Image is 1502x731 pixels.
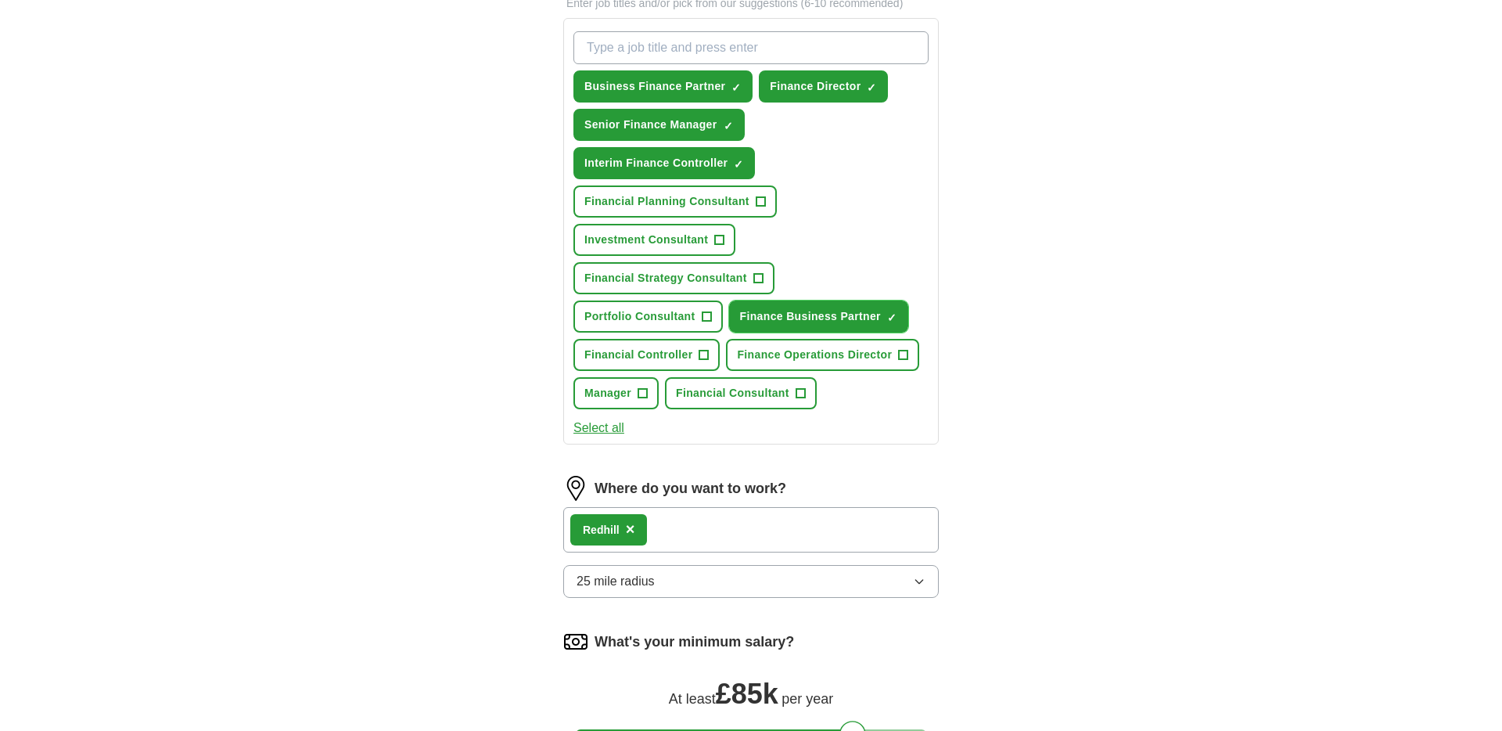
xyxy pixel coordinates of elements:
span: Business Finance Partner [584,78,725,95]
input: Type a job title and press enter [573,31,929,64]
span: At least [669,691,716,707]
button: Financial Strategy Consultant [573,262,774,294]
button: Business Finance Partner✓ [573,70,753,103]
button: Portfolio Consultant [573,301,723,333]
img: salary.png [563,629,588,654]
div: Redhill [583,522,620,538]
span: ✓ [887,311,897,324]
button: Interim Finance Controller✓ [573,147,755,179]
span: Finance Operations Director [737,347,892,363]
span: Finance Director [770,78,861,95]
label: Where do you want to work? [595,478,786,499]
button: Finance Operations Director [726,339,919,371]
span: ✓ [724,120,733,132]
span: Financial Planning Consultant [584,193,749,210]
button: × [626,518,635,542]
span: Interim Finance Controller [584,155,728,171]
span: per year [782,691,833,707]
span: Portfolio Consultant [584,308,695,325]
button: Financial Consultant [665,377,817,409]
span: Manager [584,385,631,402]
span: ✓ [731,81,741,94]
span: Investment Consultant [584,232,708,248]
span: Finance Business Partner [740,308,881,325]
button: Finance Business Partner✓ [729,301,908,333]
button: Finance Director✓ [759,70,888,103]
span: ✓ [867,81,876,94]
span: £ 85k [716,678,778,710]
button: 25 mile radius [563,565,939,598]
span: ✓ [734,158,743,171]
span: Senior Finance Manager [584,117,717,133]
button: Financial Planning Consultant [573,185,777,218]
button: Senior Finance Manager✓ [573,109,745,141]
label: What's your minimum salary? [595,632,794,653]
button: Investment Consultant [573,224,735,256]
span: Financial Strategy Consultant [584,270,747,286]
img: location.png [563,476,588,501]
span: × [626,520,635,538]
button: Financial Controller [573,339,720,371]
button: Manager [573,377,659,409]
span: 25 mile radius [577,572,655,591]
span: Financial Controller [584,347,692,363]
button: Select all [573,419,624,438]
span: Financial Consultant [676,385,789,402]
